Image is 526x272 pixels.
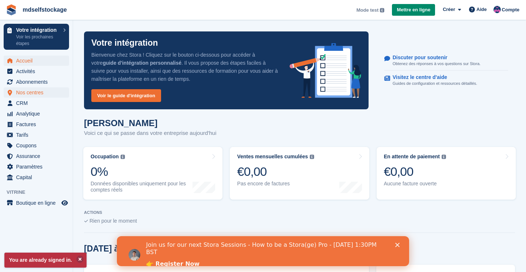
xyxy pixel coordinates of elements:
p: You are already signed in. [4,253,87,268]
a: Ventes mensuelles cumulées €0,00 Pas encore de factures [230,147,369,200]
p: Voici ce qui se passe dans votre entreprise aujourd'hui [84,129,216,137]
div: Ventes mensuelles cumulées [237,154,308,160]
h2: [DATE] à Potez - Aéroport [84,244,186,254]
span: Coupons [16,140,60,151]
div: Fermer [278,7,286,11]
p: Votre intégration [16,27,60,33]
a: Boutique d'aperçu [60,199,69,207]
img: icon-info-grey-7440780725fd019a000dd9b08b2336e03edf1995a4989e88bcd33f0948082b44.svg [121,155,125,159]
p: Guides de configuration et ressources détaillés. [393,80,477,87]
span: Aide [476,6,487,13]
a: menu [4,119,69,129]
a: 👉 Register Now [29,24,83,32]
span: Boutique en ligne [16,198,60,208]
span: Paramètres [16,162,60,172]
h1: [PERSON_NAME] [84,118,216,128]
a: menu [4,77,69,87]
img: icon-info-grey-7440780725fd019a000dd9b08b2336e03edf1995a4989e88bcd33f0948082b44.svg [310,155,314,159]
img: Melvin Dabonneville [493,6,501,13]
span: Accueil [16,56,60,66]
div: 0% [91,164,193,179]
img: onboarding-info-6c161a55d2c0e0a8cae90662b2fe09162a5109e8cc188191df67fb4f79e88e88.svg [290,43,361,98]
span: Mode test [357,7,379,14]
a: menu [4,198,69,208]
span: Compte [502,6,519,14]
a: menu [4,98,69,108]
span: Analytique [16,109,60,119]
img: icon-info-grey-7440780725fd019a000dd9b08b2336e03edf1995a4989e88bcd33f0948082b44.svg [442,155,446,159]
span: Abonnements [16,77,60,87]
span: Nos centres [16,87,60,98]
span: Rien pour le moment [89,218,137,224]
a: menu [4,130,69,140]
img: blank_slate_check_icon-ba018cac091ee9be17c0a81a6c232d5eb81de652e7a59be601be346b1b6ddf79.svg [84,220,88,223]
img: icon-info-grey-7440780725fd019a000dd9b08b2336e03edf1995a4989e88bcd33f0948082b44.svg [380,8,384,12]
a: Votre intégration Voir les prochaines étapes [4,24,69,50]
a: menu [4,151,69,161]
a: Mettre en ligne [392,4,435,16]
a: En attente de paiement €0,00 Aucune facture ouverte [377,147,516,200]
p: Visitez le centre d'aide [393,74,472,80]
p: Discuter pour soutenir [393,54,475,61]
a: menu [4,66,69,76]
a: Discuter pour soutenir Obtenez des réponses à vos questions sur Stora. [384,51,508,71]
span: Vitrine [7,189,73,196]
p: Obtenez des réponses à vos questions sur Stora. [393,61,481,67]
a: menu [4,172,69,182]
a: mdselfstockage [20,4,70,16]
span: Activités [16,66,60,76]
span: Assurance [16,151,60,161]
span: Créer [443,6,455,13]
p: Voir les prochaines étapes [16,34,60,47]
span: CRM [16,98,60,108]
iframe: Intercom live chat bannière [117,236,409,266]
a: menu [4,56,69,66]
div: Occupation [91,154,119,160]
p: ACTIONS [84,210,515,215]
a: Visitez le centre d'aide Guides de configuration et ressources détaillés. [384,71,508,90]
span: Mettre en ligne [397,6,430,14]
a: menu [4,87,69,98]
a: menu [4,162,69,172]
a: menu [4,140,69,151]
span: Capital [16,172,60,182]
img: stora-icon-8386f47178a22dfd0bd8f6a31ec36ba5ce8667c1dd55bd0f319d3a0aa187defe.svg [6,4,17,15]
a: Voir le guide d'intégration [91,89,161,102]
p: Votre intégration [91,39,158,47]
p: Bienvenue chez Stora ! Cliquez sur le bouton ci-dessous pour accéder à votre . Il vous propose de... [91,51,278,83]
div: Pas encore de factures [237,181,314,187]
a: menu [4,109,69,119]
a: Occupation 0% Données disponibles uniquement pour les comptes réels [83,147,222,200]
strong: guide d'intégration personnalisé [103,60,182,66]
div: €0,00 [237,164,314,179]
div: €0,00 [384,164,446,179]
span: Tarifs [16,130,60,140]
div: En attente de paiement [384,154,440,160]
div: Données disponibles uniquement pour les comptes réels [91,181,193,193]
div: Aucune facture ouverte [384,181,446,187]
span: Factures [16,119,60,129]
